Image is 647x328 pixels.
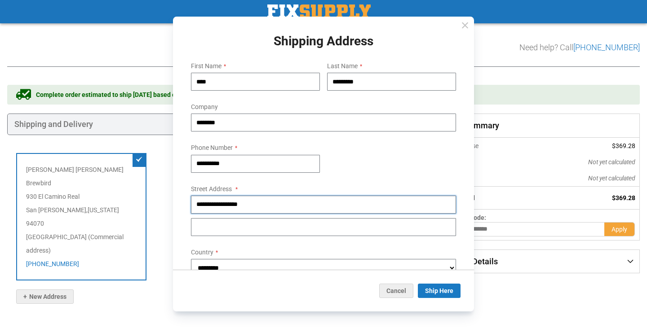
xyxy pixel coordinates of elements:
button: New Address [16,289,74,304]
h1: Shipping Address [184,35,463,48]
span: First Name [191,62,222,70]
span: Phone Number [191,144,233,151]
a: [PHONE_NUMBER] [26,260,79,267]
span: Not yet calculated [588,158,635,166]
span: Cancel [386,287,406,294]
span: Street Address [191,185,232,192]
h1: Check Out [7,38,640,57]
span: Company [191,103,218,110]
span: $369.28 [612,142,635,149]
span: Ship Here [425,287,453,294]
span: New Address [23,293,66,300]
span: $369.28 [612,194,635,201]
th: Merchandise [438,138,527,154]
span: Country [191,249,213,256]
button: Apply [604,222,635,236]
a: store logo [267,4,371,19]
div: [PERSON_NAME] [PERSON_NAME] Brewbird 930 El Camino Real San [PERSON_NAME] , 94070 [GEOGRAPHIC_DAT... [16,153,146,280]
span: Last Name [327,62,358,70]
div: Shipping and Delivery [7,114,416,135]
h3: Need help? Call [519,43,640,52]
a: [PHONE_NUMBER] [573,43,640,52]
th: Tax [438,170,527,187]
span: Order Summary [438,114,640,138]
img: Fix Industrial Supply [267,4,371,19]
span: Complete order estimated to ship [DATE] based on all items in your cart. [36,90,240,99]
span: [US_STATE] [88,206,119,214]
button: Cancel [379,284,413,298]
button: Ship Here [418,284,461,298]
span: Apply [612,226,627,233]
span: Not yet calculated [588,175,635,182]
